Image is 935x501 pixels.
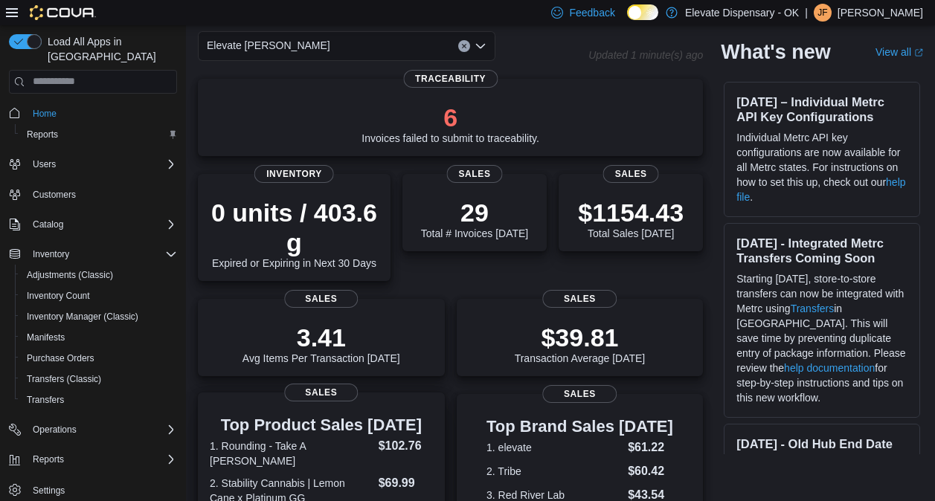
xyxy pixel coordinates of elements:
[27,155,177,173] span: Users
[284,290,358,308] span: Sales
[486,464,622,479] dt: 2. Tribe
[569,5,614,20] span: Feedback
[27,245,75,263] button: Inventory
[685,4,799,22] p: Elevate Dispensary - OK
[15,265,183,285] button: Adjustments (Classic)
[475,40,486,52] button: Open list of options
[21,126,177,143] span: Reports
[33,424,77,436] span: Operations
[628,462,673,480] dd: $60.42
[254,165,334,183] span: Inventory
[27,269,113,281] span: Adjustments (Classic)
[3,103,183,124] button: Home
[21,308,144,326] a: Inventory Manager (Classic)
[15,327,183,348] button: Manifests
[21,329,71,346] a: Manifests
[15,306,183,327] button: Inventory Manager (Classic)
[3,479,183,500] button: Settings
[914,48,923,57] svg: External link
[21,287,177,305] span: Inventory Count
[814,4,832,22] div: Jaden Fortenberry
[210,416,433,434] h3: Top Product Sales [DATE]
[421,198,528,227] p: 29
[242,323,400,352] p: 3.41
[27,450,70,468] button: Reports
[210,198,379,269] div: Expired or Expiring in Next 30 Days
[21,370,107,388] a: Transfers (Classic)
[27,352,94,364] span: Purchase Orders
[15,285,183,306] button: Inventory Count
[817,4,827,22] span: JF
[543,385,617,403] span: Sales
[805,4,808,22] p: |
[791,303,835,314] a: Transfers
[30,5,96,20] img: Cova
[736,94,907,124] h3: [DATE] – Individual Metrc API Key Configurations
[21,370,177,388] span: Transfers (Classic)
[486,418,673,436] h3: Top Brand Sales [DATE]
[3,184,183,205] button: Customers
[379,437,433,455] dd: $102.76
[543,290,617,308] span: Sales
[721,40,830,64] h2: What's new
[33,219,63,230] span: Catalog
[27,155,62,173] button: Users
[875,46,923,58] a: View allExternal link
[379,474,433,492] dd: $69.99
[588,49,703,61] p: Updated 1 minute(s) ago
[207,36,330,54] span: Elevate [PERSON_NAME]
[784,362,875,374] a: help documentation
[284,384,358,401] span: Sales
[15,124,183,145] button: Reports
[33,453,64,465] span: Reports
[27,482,71,500] a: Settings
[210,198,379,257] p: 0 units / 403.6 g
[27,421,177,439] span: Operations
[21,287,96,305] a: Inventory Count
[736,271,907,405] p: Starting [DATE], store-to-store transfers can now be integrated with Metrc using in [GEOGRAPHIC_D...
[27,373,101,385] span: Transfers (Classic)
[578,198,684,227] p: $1154.43
[27,480,177,499] span: Settings
[15,390,183,410] button: Transfers
[403,70,498,88] span: Traceability
[3,449,183,470] button: Reports
[21,391,70,409] a: Transfers
[21,349,100,367] a: Purchase Orders
[3,244,183,265] button: Inventory
[736,176,905,203] a: help file
[210,439,373,468] dt: 1. Rounding - Take A [PERSON_NAME]
[27,185,177,204] span: Customers
[15,348,183,369] button: Purchase Orders
[3,419,183,440] button: Operations
[33,189,76,201] span: Customers
[27,216,177,233] span: Catalog
[21,266,119,284] a: Adjustments (Classic)
[362,103,539,144] div: Invoices failed to submit to traceability.
[27,216,69,233] button: Catalog
[27,394,64,406] span: Transfers
[838,4,923,22] p: [PERSON_NAME]
[421,198,528,239] div: Total # Invoices [DATE]
[21,126,64,143] a: Reports
[627,20,628,21] span: Dark Mode
[33,108,57,120] span: Home
[242,323,400,364] div: Avg Items Per Transaction [DATE]
[27,311,138,323] span: Inventory Manager (Classic)
[362,103,539,132] p: 6
[515,323,646,352] p: $39.81
[27,186,82,204] a: Customers
[21,329,177,346] span: Manifests
[27,105,62,123] a: Home
[736,130,907,204] p: Individual Metrc API key configurations are now available for all Metrc states. For instructions ...
[736,436,907,451] h3: [DATE] - Old Hub End Date
[27,129,58,140] span: Reports
[33,485,65,497] span: Settings
[458,40,470,52] button: Clear input
[27,290,90,302] span: Inventory Count
[578,198,684,239] div: Total Sales [DATE]
[3,154,183,175] button: Users
[3,214,183,235] button: Catalog
[27,450,177,468] span: Reports
[515,323,646,364] div: Transaction Average [DATE]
